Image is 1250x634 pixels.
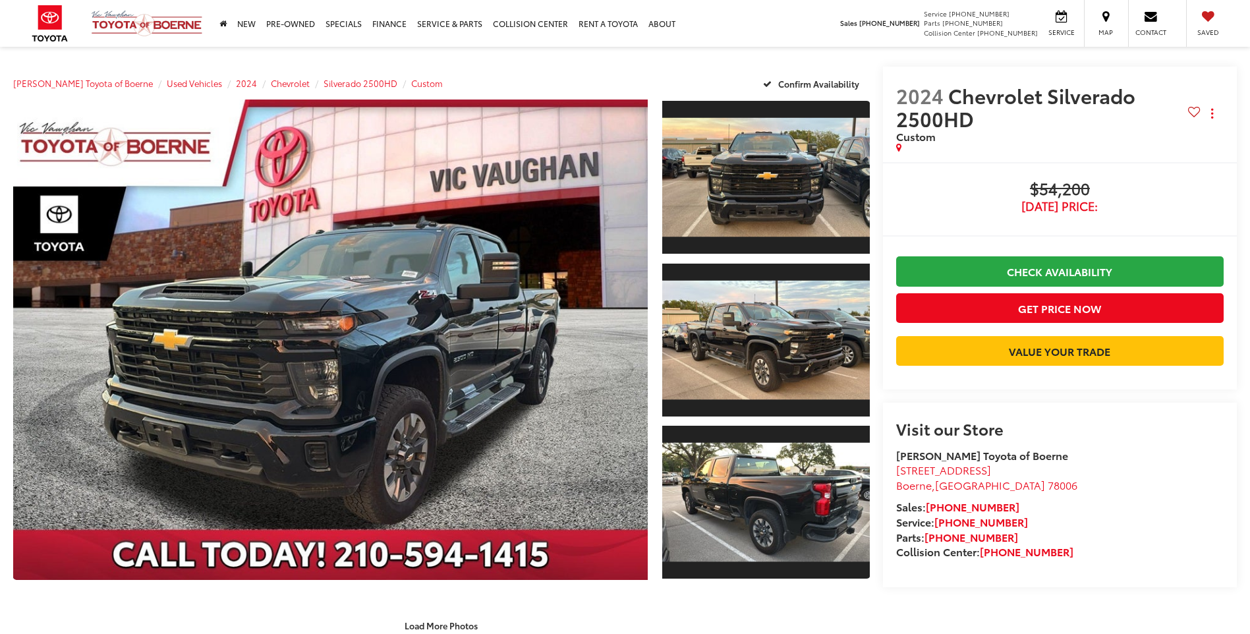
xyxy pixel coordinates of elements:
a: [STREET_ADDRESS] Boerne,[GEOGRAPHIC_DATA] 78006 [896,462,1077,492]
span: [GEOGRAPHIC_DATA] [935,477,1045,492]
span: [DATE] Price: [896,200,1224,213]
span: Chevrolet Silverado 2500HD [896,81,1135,132]
button: Confirm Availability [756,72,870,95]
a: Expand Photo 1 [662,100,869,255]
h2: Visit our Store [896,420,1224,437]
a: Expand Photo 2 [662,262,869,418]
strong: [PERSON_NAME] Toyota of Boerne [896,447,1068,463]
span: Confirm Availability [778,78,859,90]
a: Check Availability [896,256,1224,286]
a: Value Your Trade [896,336,1224,366]
span: [PHONE_NUMBER] [859,18,920,28]
a: 2024 [236,77,257,89]
a: Silverado 2500HD [324,77,397,89]
span: Sales [840,18,857,28]
span: $54,200 [896,180,1224,200]
button: Actions [1201,102,1224,125]
span: dropdown dots [1211,108,1213,119]
span: , [896,477,1077,492]
span: [PHONE_NUMBER] [942,18,1003,28]
img: 2024 Chevrolet Silverado 2500HD Custom [660,443,872,562]
span: 78006 [1048,477,1077,492]
span: [PHONE_NUMBER] [977,28,1038,38]
a: Expand Photo 3 [662,424,869,580]
span: Contact [1135,28,1166,37]
strong: Sales: [896,499,1019,514]
strong: Parts: [896,529,1018,544]
button: Get Price Now [896,293,1224,323]
strong: Service: [896,514,1028,529]
span: Parts [924,18,940,28]
span: Collision Center [924,28,975,38]
span: 2024 [896,81,944,109]
img: 2024 Chevrolet Silverado 2500HD Custom [660,118,872,237]
a: [PHONE_NUMBER] [934,514,1028,529]
img: 2024 Chevrolet Silverado 2500HD Custom [660,280,872,399]
a: [PHONE_NUMBER] [924,529,1018,544]
a: Custom [411,77,443,89]
a: Expand Photo 0 [13,100,648,580]
span: Map [1091,28,1120,37]
span: Service [1046,28,1076,37]
a: Used Vehicles [167,77,222,89]
img: 2024 Chevrolet Silverado 2500HD Custom [7,97,654,583]
strong: Collision Center: [896,544,1073,559]
span: [PHONE_NUMBER] [949,9,1009,18]
span: [STREET_ADDRESS] [896,462,991,477]
span: Service [924,9,947,18]
span: Custom [896,129,936,144]
span: Boerne [896,477,932,492]
img: Vic Vaughan Toyota of Boerne [91,10,203,37]
a: [PHONE_NUMBER] [926,499,1019,514]
a: [PERSON_NAME] Toyota of Boerne [13,77,153,89]
a: [PHONE_NUMBER] [980,544,1073,559]
a: Chevrolet [271,77,310,89]
span: Saved [1193,28,1222,37]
